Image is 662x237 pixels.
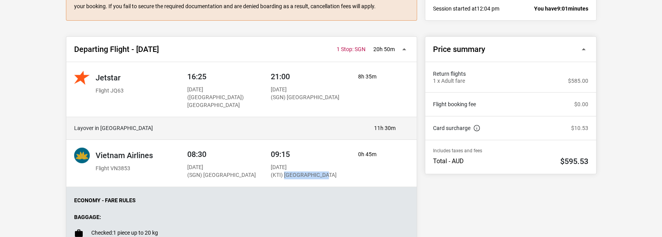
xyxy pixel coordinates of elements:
[433,45,485,54] h2: Price summary
[271,86,339,94] p: [DATE]
[74,214,101,220] strong: Baggage:
[74,197,409,204] p: Economy - Fare Rules
[374,125,396,132] p: 11h 30m
[557,5,568,12] span: 9:01
[568,78,588,84] p: $585.00
[271,150,290,159] span: 09:15
[96,151,153,160] h2: Vietnam Airlines
[433,78,465,84] p: 1 x Adult fare
[74,45,159,54] h2: Departing Flight - [DATE]
[560,157,588,166] h2: $595.53
[91,230,113,236] span: Checked:
[433,124,480,132] a: Card surcharge
[574,101,588,108] p: $0.00
[534,5,588,12] p: You have minutes
[187,94,259,109] p: ([GEOGRAPHIC_DATA]) [GEOGRAPHIC_DATA]
[271,164,337,171] p: [DATE]
[433,100,476,108] a: Flight booking fee
[271,171,337,179] p: (KTI) [GEOGRAPHIC_DATA]
[358,73,396,81] p: 8h 35m
[187,171,256,179] p: (SGN) [GEOGRAPHIC_DATA]
[96,73,124,82] h2: Jetstar
[187,164,256,171] p: [DATE]
[425,37,596,62] button: Price summary
[187,72,206,81] span: 16:25
[74,125,366,132] h4: Layover in [GEOGRAPHIC_DATA]
[74,148,90,163] img: Vietnam Airlines
[271,72,290,81] span: 21:00
[337,46,366,53] span: 1 Stop: SGN
[433,70,588,78] span: Return flights
[66,37,417,62] button: Departing Flight - [DATE] 20h 50m 1 Stop: SGN
[74,70,90,86] img: Jetstar
[358,151,396,159] p: 0h 45m
[187,150,206,159] span: 08:30
[91,230,158,236] p: 1 piece up to 20 kg
[187,86,259,94] p: [DATE]
[433,5,499,12] p: Session started at
[433,157,464,165] p: Total - AUD
[271,94,339,102] p: (SGN) [GEOGRAPHIC_DATA]
[571,125,588,132] p: $10.53
[96,87,124,95] p: Flight JQ63
[477,5,499,12] span: 12:04 pm
[96,165,153,173] p: Flight VN3853
[373,46,395,53] p: 20h 50m
[433,148,588,153] p: Includes taxes and fees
